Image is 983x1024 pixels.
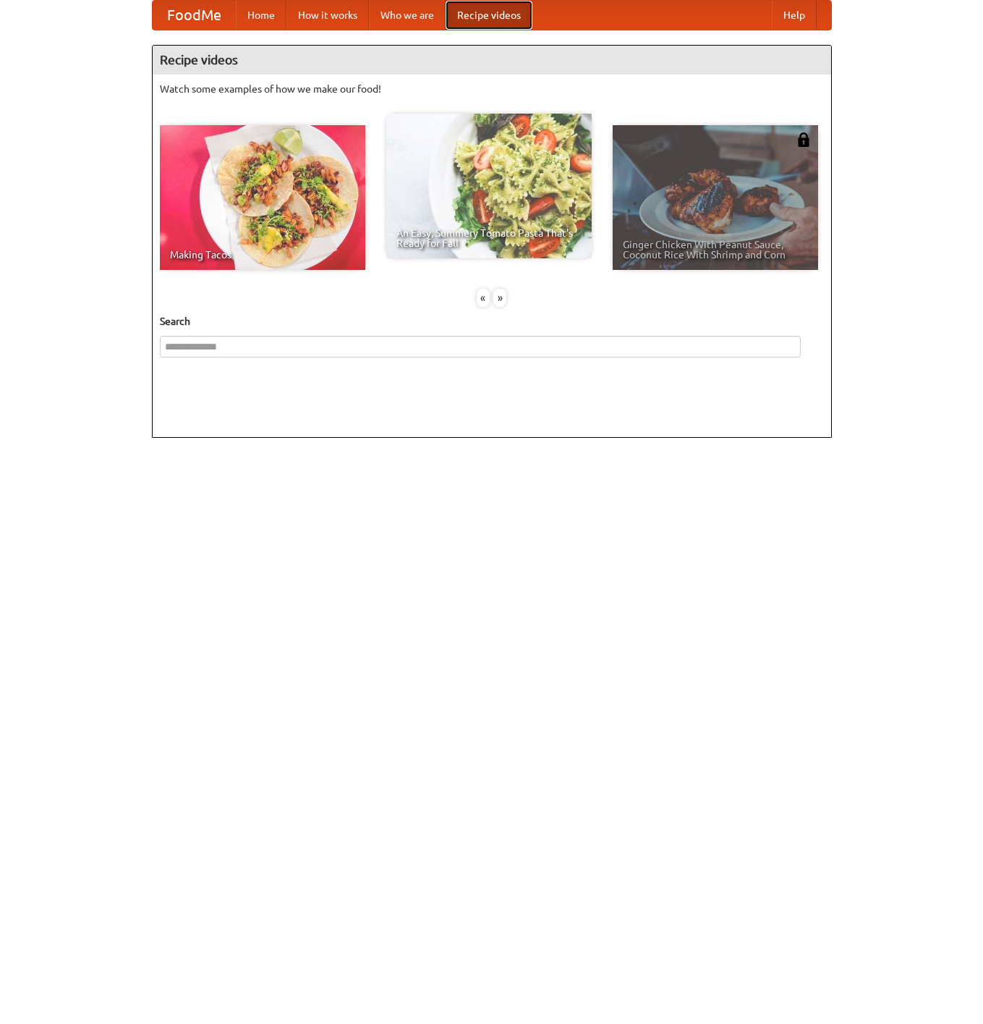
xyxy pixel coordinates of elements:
a: Home [236,1,286,30]
a: How it works [286,1,369,30]
div: « [477,289,490,307]
a: FoodMe [153,1,236,30]
h5: Search [160,314,824,329]
span: Making Tacos [170,250,355,260]
a: Recipe videos [446,1,532,30]
div: » [493,289,506,307]
img: 483408.png [796,132,811,147]
a: Who we are [369,1,446,30]
h4: Recipe videos [153,46,831,75]
a: Help [772,1,817,30]
span: An Easy, Summery Tomato Pasta That's Ready for Fall [396,228,582,248]
a: Making Tacos [160,125,365,270]
p: Watch some examples of how we make our food! [160,82,824,96]
a: An Easy, Summery Tomato Pasta That's Ready for Fall [386,114,592,258]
